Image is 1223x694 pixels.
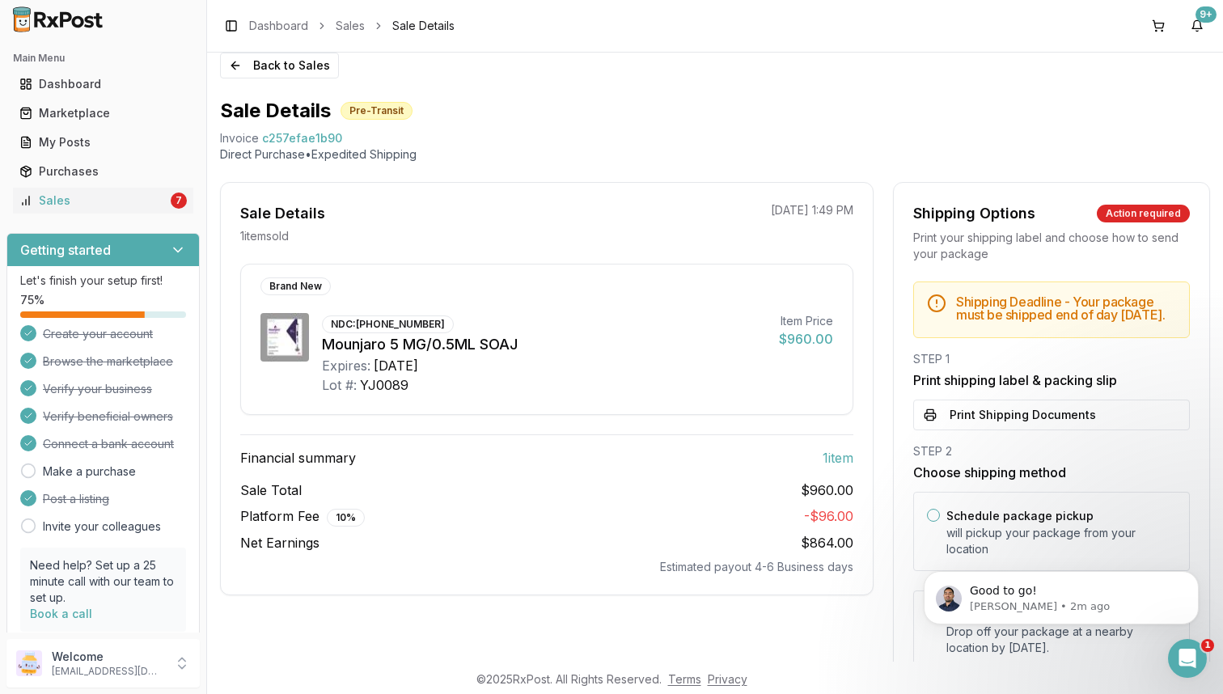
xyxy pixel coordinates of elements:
[220,146,1210,163] p: Direct Purchase • Expedited Shipping
[52,665,164,678] p: [EMAIL_ADDRESS][DOMAIN_NAME]
[804,508,853,524] span: - $96.00
[336,18,365,34] a: Sales
[220,130,259,146] div: Invoice
[341,102,413,120] div: Pre-Transit
[708,672,747,686] a: Privacy
[6,129,200,155] button: My Posts
[668,672,701,686] a: Terms
[6,188,200,214] button: Sales7
[779,313,833,329] div: Item Price
[240,202,325,225] div: Sale Details
[43,353,173,370] span: Browse the marketplace
[240,506,365,527] span: Platform Fee
[13,128,193,157] a: My Posts
[240,559,853,575] div: Estimated payout 4-6 Business days
[1097,205,1190,222] div: Action required
[249,18,455,34] nav: breadcrumb
[327,509,365,527] div: 10 %
[30,557,176,606] p: Need help? Set up a 25 minute call with our team to set up.
[20,273,186,289] p: Let's finish your setup first!
[240,480,302,500] span: Sale Total
[823,448,853,468] span: 1 item
[43,463,136,480] a: Make a purchase
[946,525,1176,557] p: will pickup your package from your location
[322,315,454,333] div: NDC: [PHONE_NUMBER]
[43,326,153,342] span: Create your account
[899,537,1223,650] iframe: Intercom notifications message
[322,356,370,375] div: Expires:
[6,159,200,184] button: Purchases
[43,408,173,425] span: Verify beneficial owners
[771,202,853,218] p: [DATE] 1:49 PM
[240,448,356,468] span: Financial summary
[13,70,193,99] a: Dashboard
[20,292,44,308] span: 75 %
[913,351,1190,367] div: STEP 1
[392,18,455,34] span: Sale Details
[13,99,193,128] a: Marketplace
[52,649,164,665] p: Welcome
[801,480,853,500] span: $960.00
[6,100,200,126] button: Marketplace
[220,53,339,78] button: Back to Sales
[260,313,309,362] img: Mounjaro 5 MG/0.5ML SOAJ
[913,370,1190,390] h3: Print shipping label & packing slip
[220,98,331,124] h1: Sale Details
[260,277,331,295] div: Brand New
[19,163,187,180] div: Purchases
[249,18,308,34] a: Dashboard
[240,533,320,552] span: Net Earnings
[360,375,408,395] div: YJ0089
[13,186,193,215] a: Sales7
[43,518,161,535] a: Invite your colleagues
[43,381,152,397] span: Verify your business
[374,356,418,375] div: [DATE]
[19,76,187,92] div: Dashboard
[6,71,200,97] button: Dashboard
[801,535,853,551] span: $864.00
[913,202,1035,225] div: Shipping Options
[262,130,342,146] span: c257efae1b90
[6,6,110,32] img: RxPost Logo
[43,436,174,452] span: Connect a bank account
[19,193,167,209] div: Sales
[16,650,42,676] img: User avatar
[1184,13,1210,39] button: 9+
[946,509,1094,523] label: Schedule package pickup
[1168,639,1207,678] iframe: Intercom live chat
[322,375,357,395] div: Lot #:
[20,240,111,260] h3: Getting started
[1201,639,1214,652] span: 1
[913,400,1190,430] button: Print Shipping Documents
[240,228,289,244] p: 1 item sold
[43,491,109,507] span: Post a listing
[19,134,187,150] div: My Posts
[30,607,92,620] a: Book a call
[956,295,1176,321] h5: Shipping Deadline - Your package must be shipped end of day [DATE] .
[913,230,1190,262] div: Print your shipping label and choose how to send your package
[1195,6,1217,23] div: 9+
[13,157,193,186] a: Purchases
[13,52,193,65] h2: Main Menu
[913,443,1190,459] div: STEP 2
[779,329,833,349] div: $960.00
[322,333,766,356] div: Mounjaro 5 MG/0.5ML SOAJ
[171,193,187,209] div: 7
[19,105,187,121] div: Marketplace
[913,463,1190,482] h3: Choose shipping method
